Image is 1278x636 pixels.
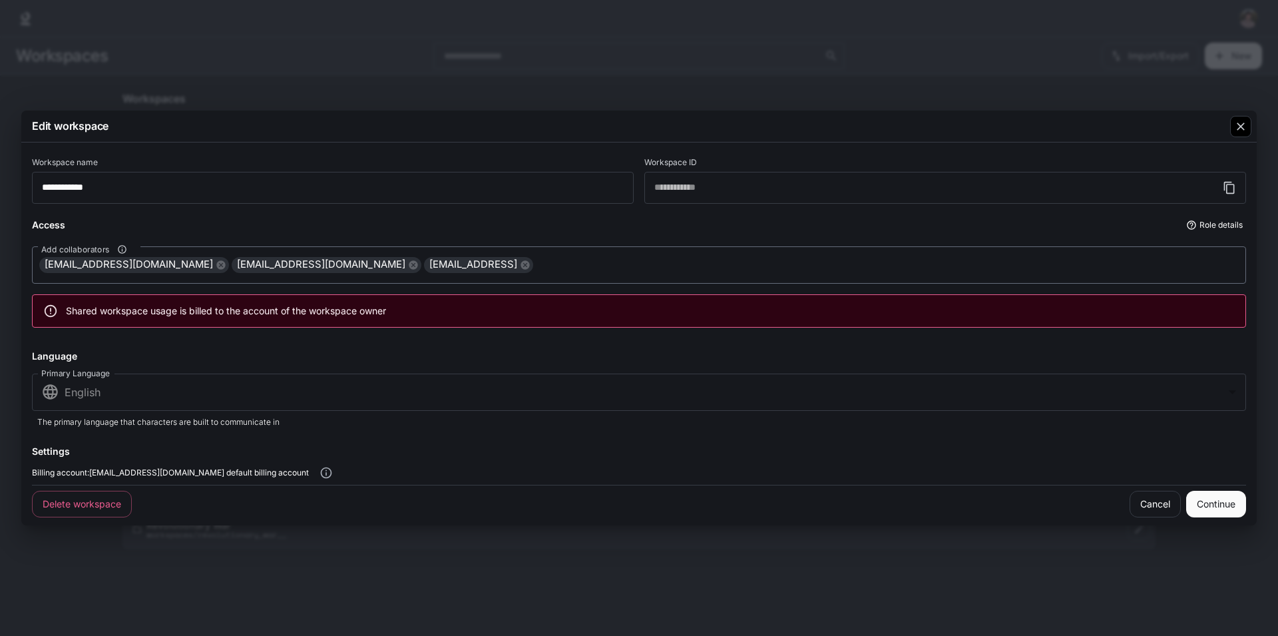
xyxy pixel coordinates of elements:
[32,349,77,363] p: Language
[39,257,229,273] div: [EMAIL_ADDRESS][DOMAIN_NAME]
[113,240,131,258] button: Add collaborators
[424,257,523,272] span: [EMAIL_ADDRESS]
[39,257,218,272] span: [EMAIL_ADDRESS][DOMAIN_NAME]
[1186,491,1246,517] button: Continue
[32,372,1246,412] div: English
[644,159,697,166] p: Workspace ID
[644,159,1246,204] div: Workspace ID cannot be changed
[66,299,386,323] div: Shared workspace usage is billed to the account of the workspace owner
[65,384,1225,400] p: English
[1184,214,1246,236] button: Role details
[424,257,533,273] div: [EMAIL_ADDRESS]
[232,257,411,272] span: [EMAIL_ADDRESS][DOMAIN_NAME]
[32,218,65,232] p: Access
[32,118,108,134] p: Edit workspace
[37,416,1241,428] p: The primary language that characters are built to communicate in
[41,244,109,255] span: Add collaborators
[32,444,70,458] p: Settings
[32,491,132,517] button: Delete workspace
[232,257,421,273] div: [EMAIL_ADDRESS][DOMAIN_NAME]
[32,466,309,479] span: Billing account: [EMAIL_ADDRESS][DOMAIN_NAME] default billing account
[1130,491,1181,517] a: Cancel
[32,159,98,166] p: Workspace name
[41,368,110,379] label: Primary Language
